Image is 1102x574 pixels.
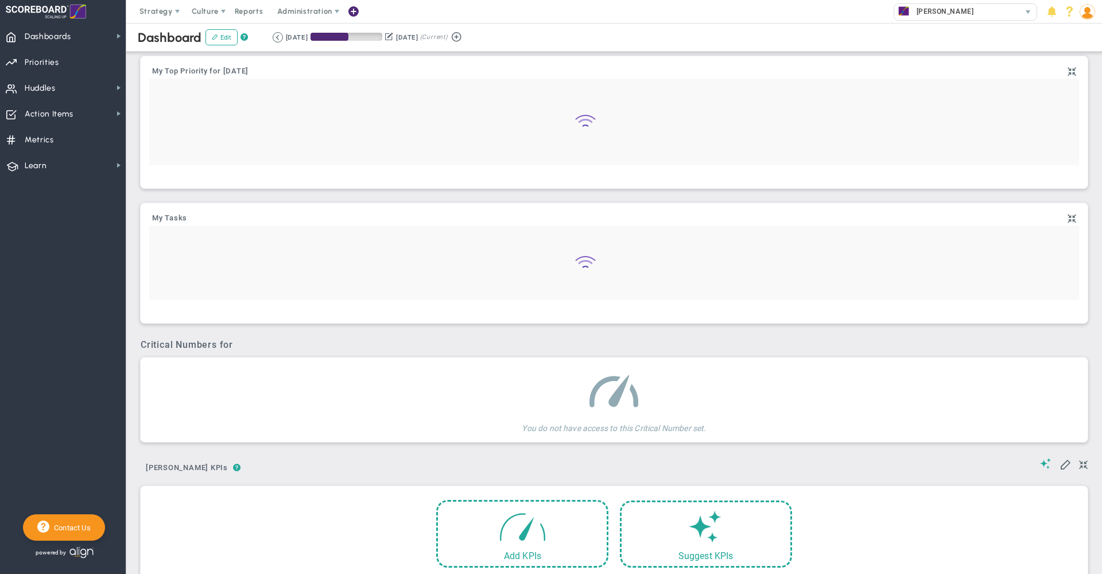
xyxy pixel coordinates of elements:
div: Suggest KPIs [622,550,790,561]
button: [PERSON_NAME] KPIs [141,459,233,479]
span: Edit My KPIs [1060,458,1071,470]
span: Strategy [139,7,173,15]
span: My Tasks [152,214,187,222]
div: Add KPIs [438,550,607,561]
div: Period Progress: 53% Day 49 of 91 with 42 remaining. [311,33,382,41]
span: Culture [192,7,219,15]
span: Metrics [25,128,54,152]
span: Huddles [25,76,56,100]
span: Priorities [25,51,59,75]
a: My Tasks [152,214,187,223]
div: [DATE] [286,32,308,42]
img: 205174.Person.photo [1080,4,1095,20]
span: Dashboard [138,30,201,45]
a: My Top Priority for [DATE] [152,67,249,76]
button: Edit [205,29,238,45]
span: [PERSON_NAME] KPIs [141,459,233,477]
span: (Current) [420,32,448,42]
span: Suggestions (AI Feature) [1040,458,1051,469]
span: Learn [25,154,46,178]
span: Action Items [25,102,73,126]
h4: You do not have access to this Critical Number set. [522,415,706,433]
span: Administration [277,7,332,15]
div: Powered by Align [23,544,141,561]
img: 33125.Company.photo [897,4,911,18]
button: Go to previous period [273,32,283,42]
span: Contact Us [49,523,91,532]
span: My Top Priority for [DATE] [152,67,249,75]
span: select [1020,4,1037,20]
span: [PERSON_NAME] [911,4,973,19]
span: Critical Numbers for [141,339,236,350]
div: [DATE] [396,32,418,42]
span: Dashboards [25,25,71,49]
